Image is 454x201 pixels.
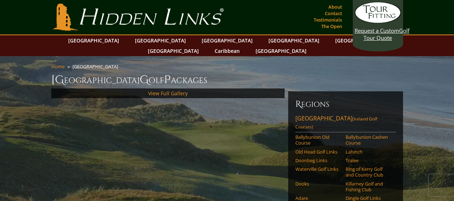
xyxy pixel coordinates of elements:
a: Doonbeg Links [295,157,341,163]
a: Lahinch [346,149,391,155]
a: Killarney Golf and Fishing Club [346,181,391,193]
span: G [140,73,149,87]
a: Caribbean [211,46,243,56]
a: [GEOGRAPHIC_DATA] [252,46,310,56]
a: The Open [319,21,344,31]
h1: [GEOGRAPHIC_DATA] olf ackages [51,73,403,87]
a: Waterville Golf Links [295,166,341,172]
a: Adare [295,195,341,201]
span: P [164,73,171,87]
a: Ring of Kerry Golf and Country Club [346,166,391,178]
a: View Full Gallery [148,90,188,97]
h6: Regions [295,99,396,110]
a: Ballybunion Old Course [295,134,341,146]
a: Dingle Golf Links [346,195,391,201]
a: [GEOGRAPHIC_DATA] [131,35,189,46]
a: Testimonials [312,15,344,25]
a: Home [51,63,65,70]
a: About [327,2,344,12]
span: (Ireland Golf Courses) [295,116,377,130]
a: Tralee [346,157,391,163]
a: [GEOGRAPHIC_DATA] [198,35,256,46]
a: [GEOGRAPHIC_DATA] [65,35,123,46]
a: [GEOGRAPHIC_DATA] [265,35,323,46]
a: Dooks [295,181,341,187]
li: [GEOGRAPHIC_DATA] [72,63,121,70]
a: [GEOGRAPHIC_DATA](Ireland Golf Courses) [295,114,396,132]
a: Contact [323,8,344,18]
a: Ballybunion Cashen Course [346,134,391,146]
a: Old Head Golf Links [295,149,341,155]
span: Request a Custom [355,27,399,34]
a: Request a CustomGolf Tour Quote [355,2,401,41]
a: [GEOGRAPHIC_DATA] [332,35,390,46]
a: [GEOGRAPHIC_DATA] [144,46,202,56]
